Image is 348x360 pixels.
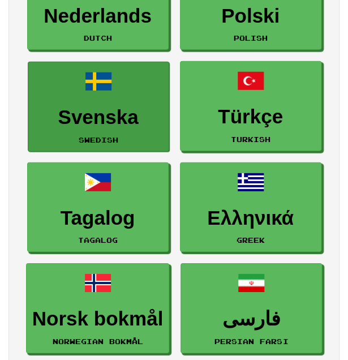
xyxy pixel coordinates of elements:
h3: Nederlands [33,5,162,27]
small: Greek [237,236,265,244]
a: SvenskaSwedish [28,62,169,152]
small: Swedish [79,136,118,144]
h3: Ελληνικά [186,207,315,229]
a: TagalogTagalog [27,162,169,252]
h3: Svenska [34,106,163,128]
small: Dutch [84,34,112,42]
h3: Tagalog [33,207,162,229]
small: Persian Farsi [214,337,288,345]
a: فارسیPersian Farsi [181,263,322,353]
h3: Polski [186,5,315,27]
h3: Norsk bokmål [32,308,163,330]
small: Tagalog [78,236,118,244]
a: TürkçeTurkish [180,61,321,151]
small: Polish [234,34,268,42]
a: Norsk bokmålNorwegian Bokmål [26,263,169,353]
h3: Türkçe [186,106,315,128]
h3: فارسی [187,308,316,330]
small: Turkish [231,135,270,143]
a: ΕλληνικάGreek [180,162,321,252]
small: Norwegian Bokmål [53,337,143,345]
